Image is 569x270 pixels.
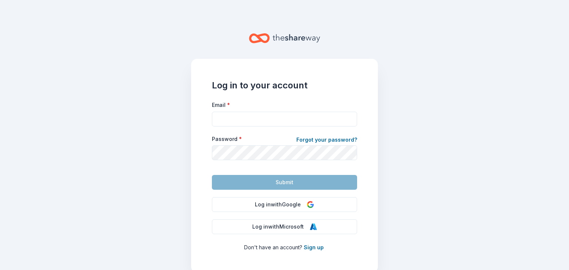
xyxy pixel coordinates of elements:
button: Log inwithGoogle [212,197,357,212]
button: Log inwithMicrosoft [212,219,357,234]
label: Email [212,101,230,109]
img: Microsoft Logo [310,223,317,230]
span: Don ' t have an account? [244,244,302,250]
a: Sign up [304,244,324,250]
h1: Log in to your account [212,80,357,91]
a: Home [249,30,320,47]
label: Password [212,135,242,143]
img: Google Logo [307,201,314,208]
a: Forgot your password? [296,135,357,146]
